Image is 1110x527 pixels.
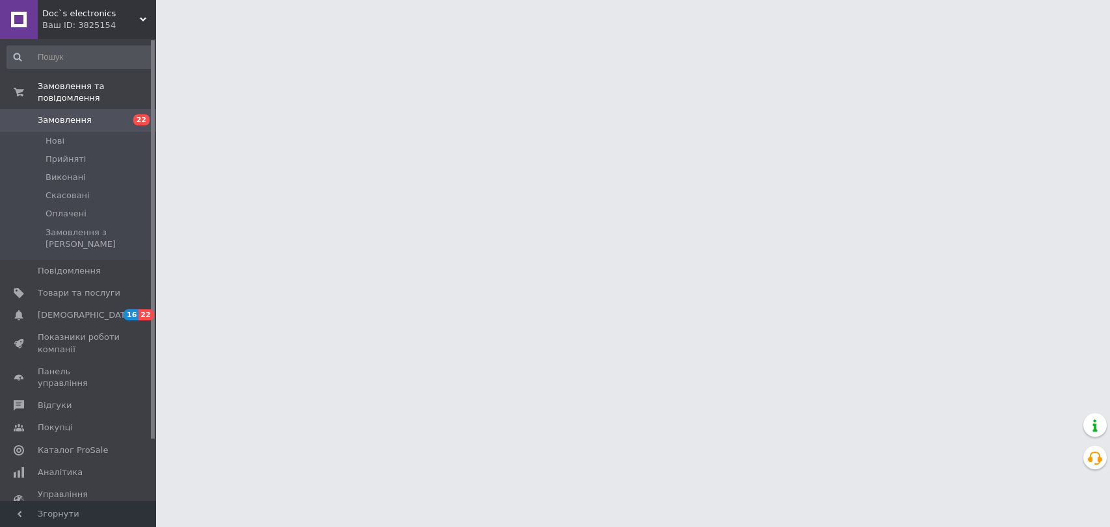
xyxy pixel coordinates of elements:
span: Відгуки [38,400,72,411]
span: Прийняті [46,153,86,165]
span: Doc`s electronics [42,8,140,19]
span: Аналітика [38,467,83,478]
span: 16 [124,309,139,320]
span: Скасовані [46,190,90,201]
span: Товари та послуги [38,287,120,299]
span: Замовлення та повідомлення [38,81,156,104]
span: Управління сайтом [38,489,120,512]
span: Покупці [38,422,73,433]
span: 22 [133,114,150,125]
span: Каталог ProSale [38,444,108,456]
input: Пошук [7,45,153,69]
span: 22 [139,309,153,320]
span: [DEMOGRAPHIC_DATA] [38,309,134,321]
span: Замовлення з [PERSON_NAME] [46,227,152,250]
span: Показники роботи компанії [38,331,120,355]
div: Ваш ID: 3825154 [42,19,156,31]
span: Оплачені [46,208,86,220]
span: Замовлення [38,114,92,126]
span: Виконані [46,172,86,183]
span: Нові [46,135,64,147]
span: Панель управління [38,366,120,389]
span: Повідомлення [38,265,101,277]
